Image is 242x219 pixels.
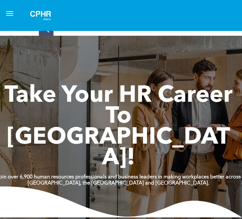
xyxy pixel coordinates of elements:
button: menu [3,7,16,20]
span: Take Your HR Career [5,84,233,108]
span: To [GEOGRAPHIC_DATA]! [7,105,230,170]
img: A white background with a few lines on it [24,5,57,26]
strong: [GEOGRAPHIC_DATA], the [GEOGRAPHIC_DATA] and [GEOGRAPHIC_DATA]. [28,181,209,186]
